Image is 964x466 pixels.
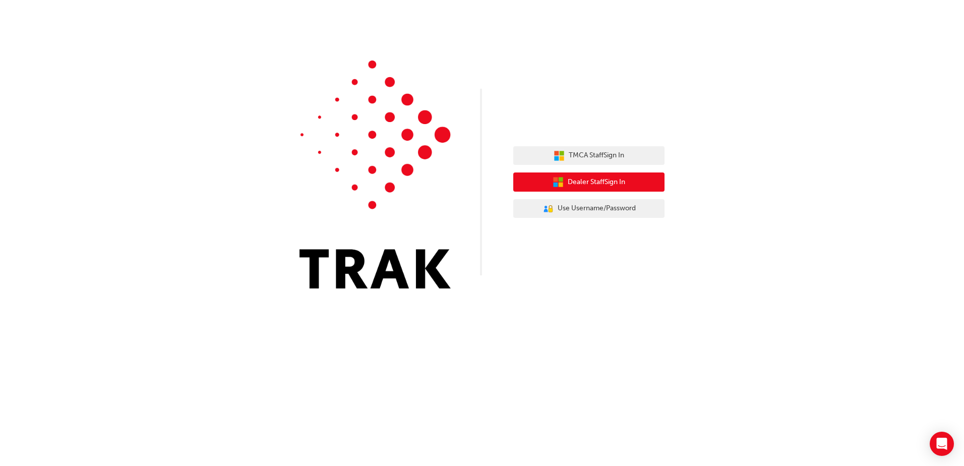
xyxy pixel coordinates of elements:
span: Dealer Staff Sign In [568,177,625,188]
div: Open Intercom Messenger [930,432,954,456]
button: TMCA StaffSign In [513,146,665,165]
button: Use Username/Password [513,199,665,218]
img: Trak [299,61,451,288]
span: TMCA Staff Sign In [569,150,624,161]
button: Dealer StaffSign In [513,172,665,192]
span: Use Username/Password [558,203,636,214]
